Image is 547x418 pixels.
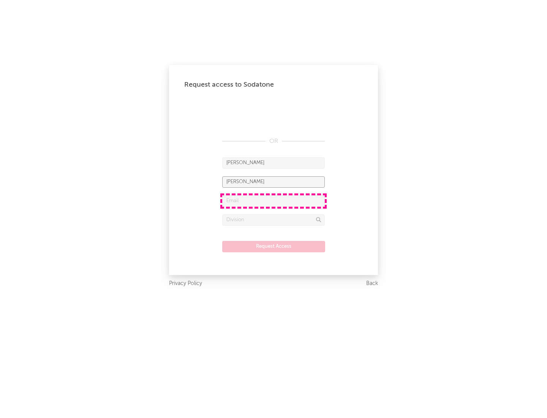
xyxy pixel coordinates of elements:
[222,176,325,188] input: Last Name
[366,279,378,288] a: Back
[184,80,363,89] div: Request access to Sodatone
[169,279,202,288] a: Privacy Policy
[222,214,325,226] input: Division
[222,157,325,169] input: First Name
[222,137,325,146] div: OR
[222,241,325,252] button: Request Access
[222,195,325,207] input: Email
